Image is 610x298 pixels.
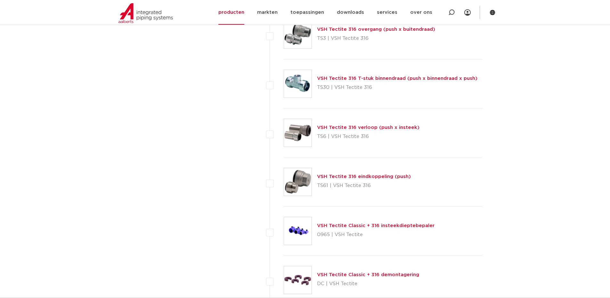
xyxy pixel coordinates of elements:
img: Thumbnail for VSH Tectite 316 overgang (push x buitendraad) [284,21,312,48]
a: VSH Tectite 316 eindkoppeling (push) [317,174,411,179]
a: VSH Tectite 316 verloop (push x insteek) [317,125,419,130]
img: Thumbnail for VSH Tectite 316 verloop (push x insteek) [284,119,312,147]
p: TS6 | VSH Tectite 316 [317,132,419,142]
p: TS3 | VSH Tectite 316 [317,33,435,44]
p: 0965 | VSH Tectite [317,230,435,240]
p: TS30 | VSH Tectite 316 [317,82,477,93]
p: DC | VSH Tectite [317,279,419,289]
img: Thumbnail for VSH Tectite 316 eindkoppeling (push) [284,168,312,196]
a: VSH Tectite 316 overgang (push x buitendraad) [317,27,435,32]
img: Thumbnail for VSH Tectite Classic + 316 insteekdieptebepaler [284,217,312,245]
a: VSH Tectite Classic + 316 demontagering [317,272,419,277]
img: Thumbnail for VSH Tectite Classic + 316 demontagering [284,266,312,294]
a: VSH Tectite Classic + 316 insteekdieptebepaler [317,223,435,228]
a: VSH Tectite 316 T-stuk binnendraad (push x binnendraad x push) [317,76,477,81]
img: Thumbnail for VSH Tectite 316 T-stuk binnendraad (push x binnendraad x push) [284,70,312,98]
p: TS61 | VSH Tectite 316 [317,181,411,191]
